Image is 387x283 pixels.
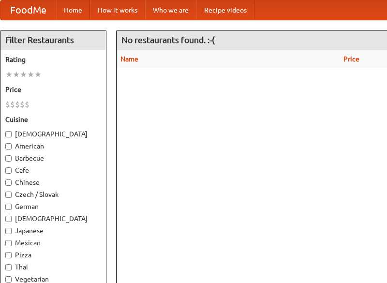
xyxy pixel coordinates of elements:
li: $ [5,99,10,110]
li: $ [25,99,30,110]
a: Name [120,55,138,63]
a: Price [343,55,359,63]
input: American [5,143,12,149]
label: Chinese [5,178,101,187]
input: Barbecue [5,155,12,162]
label: Czech / Slovak [5,190,101,199]
li: ★ [5,69,13,80]
li: $ [10,99,15,110]
label: Japanese [5,226,101,236]
input: [DEMOGRAPHIC_DATA] [5,131,12,137]
a: Who we are [145,0,196,20]
input: Japanese [5,228,12,234]
input: Mexican [5,240,12,246]
h5: Price [5,85,101,94]
ng-pluralize: No restaurants found. :-( [121,35,215,45]
a: Recipe videos [196,0,254,20]
li: ★ [34,69,42,80]
label: Pizza [5,250,101,260]
input: Thai [5,264,12,270]
label: Thai [5,262,101,272]
label: American [5,141,101,151]
label: Barbecue [5,153,101,163]
input: [DEMOGRAPHIC_DATA] [5,216,12,222]
input: Pizza [5,252,12,258]
li: $ [15,99,20,110]
li: $ [20,99,25,110]
a: Home [56,0,90,20]
input: Chinese [5,179,12,186]
label: [DEMOGRAPHIC_DATA] [5,129,101,139]
input: Vegetarian [5,276,12,283]
label: Cafe [5,165,101,175]
li: ★ [27,69,34,80]
h5: Cuisine [5,115,101,124]
input: German [5,204,12,210]
input: Cafe [5,167,12,174]
h4: Filter Restaurants [0,30,106,50]
label: [DEMOGRAPHIC_DATA] [5,214,101,223]
li: ★ [20,69,27,80]
label: German [5,202,101,211]
input: Czech / Slovak [5,192,12,198]
a: How it works [90,0,145,20]
label: Mexican [5,238,101,248]
a: FoodMe [0,0,56,20]
h5: Rating [5,55,101,64]
li: ★ [13,69,20,80]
